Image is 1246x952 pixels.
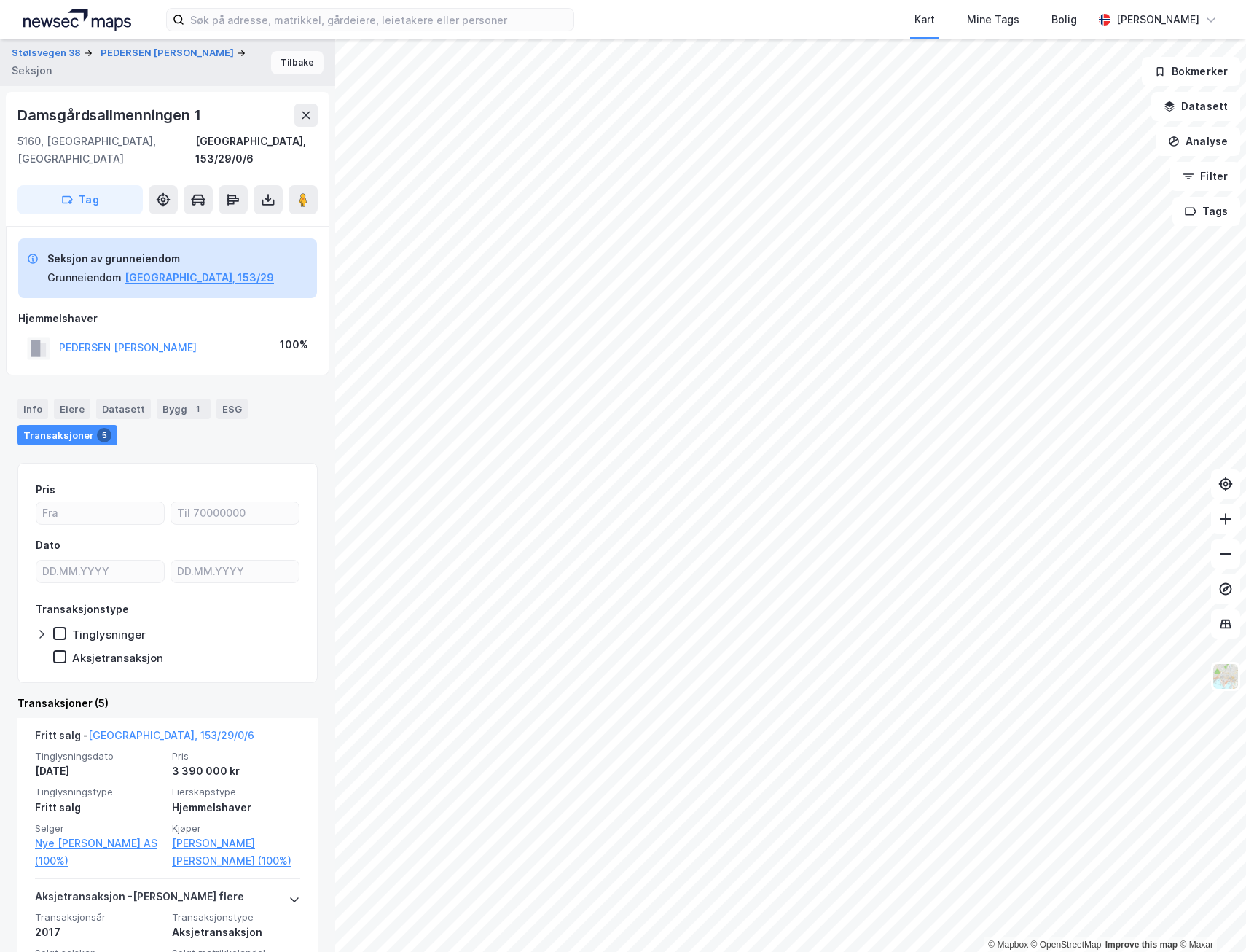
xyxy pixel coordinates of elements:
[35,911,163,924] span: Transaksjonsår
[101,46,237,61] button: PEDERSEN [PERSON_NAME]
[17,399,48,419] div: Info
[23,9,131,31] img: logo.a4113a55bc3d86da70a041830d287a7e.svg
[171,502,299,524] input: Til 70000000
[172,799,300,816] div: Hjemmelshaver
[1151,92,1240,121] button: Datasett
[1031,940,1102,950] a: OpenStreetMap
[17,133,195,168] div: 5160, [GEOGRAPHIC_DATA], [GEOGRAPHIC_DATA]
[17,185,143,214] button: Tag
[172,762,300,780] div: 3 390 000 kr
[35,822,163,835] span: Selger
[172,750,300,762] span: Pris
[1173,882,1246,952] div: Kontrollprogram for chat
[1116,11,1199,28] div: [PERSON_NAME]
[1170,162,1240,191] button: Filter
[97,428,111,442] div: 5
[12,62,52,79] div: Seksjon
[36,561,164,582] input: DD.MM.YYYY
[35,924,163,941] div: 2017
[172,924,300,941] div: Aksjetransaksjon
[988,940,1028,950] a: Mapbox
[1105,940,1178,950] a: Improve this map
[171,561,299,582] input: DD.MM.YYYY
[172,911,300,924] span: Transaksjonstype
[190,402,205,416] div: 1
[54,399,90,419] div: Eiere
[72,651,163,665] div: Aksjetransaksjon
[12,46,84,61] button: Stølsvegen 38
[172,835,300,870] a: [PERSON_NAME] [PERSON_NAME] (100%)
[96,399,151,419] div: Datasett
[72,628,146,641] div: Tinglysninger
[914,11,935,28] div: Kart
[17,695,318,712] div: Transaksjoner (5)
[35,799,163,816] div: Fritt salg
[18,310,317,327] div: Hjemmelshaver
[216,399,248,419] div: ESG
[47,269,122,286] div: Grunneiendom
[280,336,308,354] div: 100%
[195,133,318,168] div: [GEOGRAPHIC_DATA], 153/29/0/6
[184,9,573,31] input: Søk på adresse, matrikkel, gårdeiere, leietakere eller personer
[36,601,129,618] div: Transaksjonstype
[271,51,324,74] button: Tilbake
[36,481,55,499] div: Pris
[35,888,244,911] div: Aksjetransaksjon - [PERSON_NAME] flere
[47,250,274,268] div: Seksjon av grunneiendom
[17,425,117,445] div: Transaksjoner
[1156,127,1240,156] button: Analyse
[36,502,164,524] input: Fra
[1142,57,1240,86] button: Bokmerker
[1172,197,1240,226] button: Tags
[1051,11,1077,28] div: Bolig
[172,786,300,798] span: Eierskapstype
[172,822,300,835] span: Kjøper
[35,727,254,750] div: Fritt salg -
[1212,663,1239,690] img: Z
[125,269,274,286] button: [GEOGRAPHIC_DATA], 153/29
[1173,882,1246,952] iframe: Chat Widget
[17,104,203,127] div: Damsgårdsallmenningen 1
[35,762,163,780] div: [DATE]
[967,11,1019,28] div: Mine Tags
[88,729,254,741] a: [GEOGRAPHIC_DATA], 153/29/0/6
[35,750,163,762] span: Tinglysningsdato
[157,399,211,419] div: Bygg
[35,786,163,798] span: Tinglysningstype
[35,835,163,870] a: Nye [PERSON_NAME] AS (100%)
[36,537,60,554] div: Dato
